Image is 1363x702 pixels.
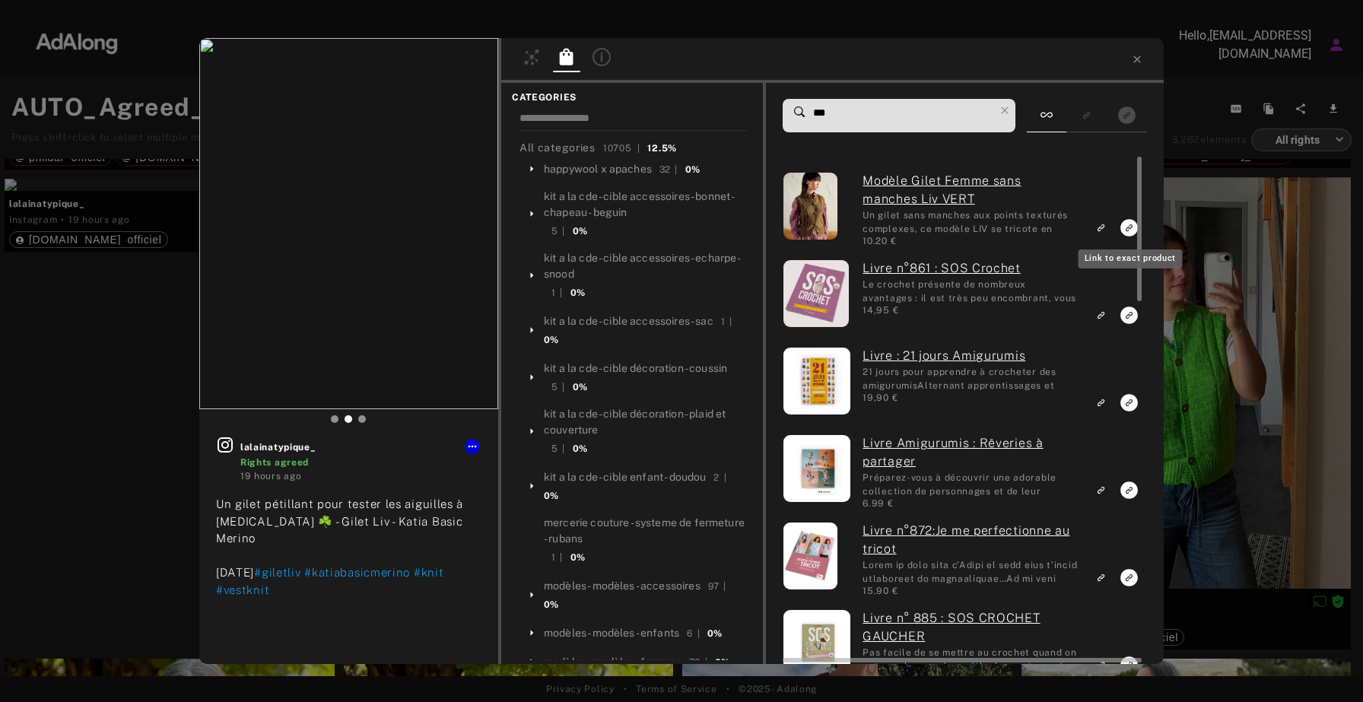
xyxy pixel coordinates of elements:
div: Pas facile de se mettre au crochet quand on est gaucher, car les méthodes sont pensées pour les d... [863,646,1078,672]
span: #katiabasicmerino [304,566,410,579]
iframe: Chat Widget [1287,629,1363,702]
div: Préparez-vous à découvrir une adorable collection de personnages et de leur univers à crocheter. ... [863,471,1078,497]
div: Comme un doux rêve d’Comme un doux rêve d’hiver chaleureux et réconfortant…Et si vous laissiez s’... [863,558,1078,584]
div: Widget de chat [1287,629,1363,702]
div: 10,20 € [863,234,1078,248]
button: Link to similar product [1087,305,1115,326]
img: 061224_2337_S1.jpg [783,610,851,677]
div: 1 | [551,286,563,300]
button: Show only exact products linked [1113,105,1141,125]
div: Link to exact product [1079,249,1183,268]
span: #knit [414,566,444,579]
div: 19,90 € [863,391,1078,405]
button: Link to exact product [1115,567,1143,588]
div: 5 | [551,380,565,394]
span: Un gilet pétillant pour tester les aiguilles à [MEDICAL_DATA] ☘️ - Gilet Liv - Katia Basic Merino... [216,497,463,579]
span: Rights agreed [240,457,309,468]
div: 97 | [708,580,726,593]
a: (ada-happywool-10742) Livre n° 885 : SOS CROCHET GAUCHER : Pas facile de se mettre au crochet qua... [863,609,1078,646]
img: 059182_2337_S1.jpg [783,435,851,502]
div: All categories [519,140,677,156]
img: 053111_2337_S1.jpg [783,523,837,589]
div: 0% [573,380,587,394]
button: Link to similar product [1087,218,1115,238]
button: Link to exact product [1115,305,1143,326]
button: Link to similar product [1087,392,1115,413]
div: Le crochet présente de nombreux avantages : il est très peu encombrant, vous ne risquez pas de pe... [863,278,1078,303]
div: kit a la cde - cible accessoires - bonnet - chapeau - beguin [544,189,746,221]
a: (ada-happywool-7495) Livre : 21 jours Amigurumis : 21 jours pour apprendre à crocheter des amigur... [863,347,1078,365]
img: 046414_2337_S1.jpg [783,260,848,327]
div: 5 | [551,224,565,238]
button: Link to exact product [1115,392,1143,413]
div: 5 | [551,442,565,456]
div: 1 | [721,315,732,329]
a: (ada-happywool-9982) Livre Amigurumis : Rêveries à partager : Préparez-vous à découvrir une adora... [863,434,1078,471]
span: #giletliv [254,566,300,579]
div: 2 | [713,471,726,484]
div: 0% [685,163,700,176]
a: (ada-happywool-9331) Livre n°861 : SOS Crochet : Le crochet présente de nombreux avantages : il e... [863,259,1078,278]
div: 14,95 € [863,303,1078,317]
div: 0% [573,442,587,456]
div: kit a la cde - cible décoration - plaid et couverture [544,406,746,438]
img: 060185_2337_S1.jpg [783,348,851,415]
span: lalainatypique_ [240,440,481,454]
div: 0% [570,286,585,300]
a: (ada-happywool-10817) Modèle Gilet Femme sans manches Liv VERT: Un gilet sans manches aux points ... [863,172,1078,208]
button: Link to similar product [1087,567,1115,588]
div: mercerie couture - systeme de fermeture - rubans [544,515,746,547]
div: 32 | [659,163,678,176]
div: 0% [544,598,558,611]
div: 10705 | [603,141,640,155]
div: kit a la cde - cible accessoires - sac [544,313,713,329]
button: Link to exact product [1115,218,1143,238]
div: 6 | [687,627,700,640]
div: kit a la cde - cible accessoires - echarpe - snood [544,250,746,282]
a: (ada-happywool-1260) Livre n°872:Je me perfectionne au tricot : Comme un doux rêve d’Comme un dou... [863,522,1078,558]
div: modèles - modèles - femmes [544,654,681,670]
div: 6,99 € [863,497,1078,510]
div: 21 jours pour apprendre à crocheter des amigurumisAlternant apprentissages et réalisations, cette... [863,365,1078,391]
button: Link to exact product [1115,480,1143,500]
div: Un gilet sans manches aux points texturés complexes, ce modèle LIV se tricote en PINGO FIRST. Mat... [863,208,1078,234]
div: happywool x apaches [544,161,652,177]
div: kit a la cde - cible enfant - doudou [544,469,706,485]
div: modèles - modèles - accessoires [544,578,701,594]
span: #vestknit [216,583,269,596]
div: 0% [573,224,587,238]
div: 12.5% [647,141,677,155]
div: 72 | [689,656,707,669]
div: 15,90 € [863,584,1078,598]
div: 0% [544,489,558,503]
div: kit a la cde - cible décoration - coussin [544,361,727,376]
span: CATEGORIES [512,91,752,104]
button: Show only similar products linked [1072,105,1101,125]
div: 0% [570,551,585,564]
div: 0% [715,656,729,669]
div: 1 | [551,551,563,564]
div: modèles - modèles - enfants [544,625,679,641]
img: 062462_2137_S1.jpg [783,173,837,240]
div: 0% [544,333,558,347]
time: 2025-08-25T19:48:34.000Z [240,471,301,481]
button: Link to similar product [1087,480,1115,500]
div: 0% [707,627,722,640]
